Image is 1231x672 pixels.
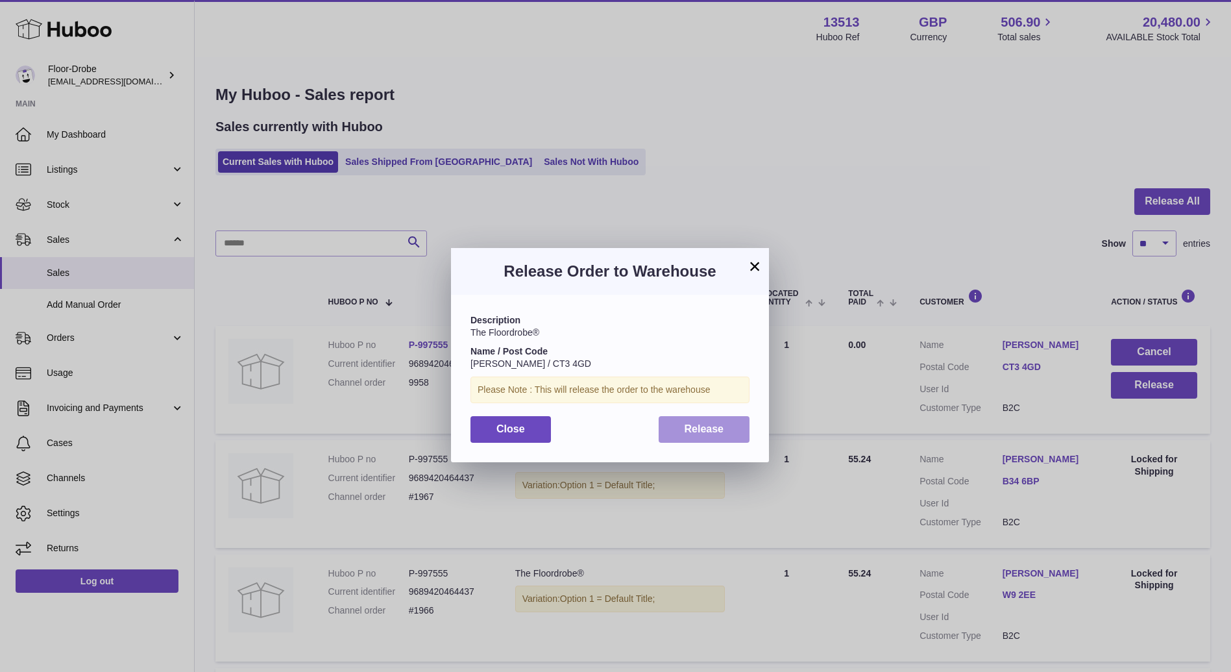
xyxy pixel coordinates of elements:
strong: Description [470,315,520,325]
strong: Name / Post Code [470,346,548,356]
button: × [747,258,762,274]
span: [PERSON_NAME] / CT3 4GD [470,358,591,369]
h3: Release Order to Warehouse [470,261,750,282]
button: Release [659,416,750,443]
div: Please Note : This will release the order to the warehouse [470,377,750,403]
span: Release [685,423,724,434]
span: Close [496,423,525,434]
button: Close [470,416,551,443]
span: The Floordrobe® [470,327,539,338]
